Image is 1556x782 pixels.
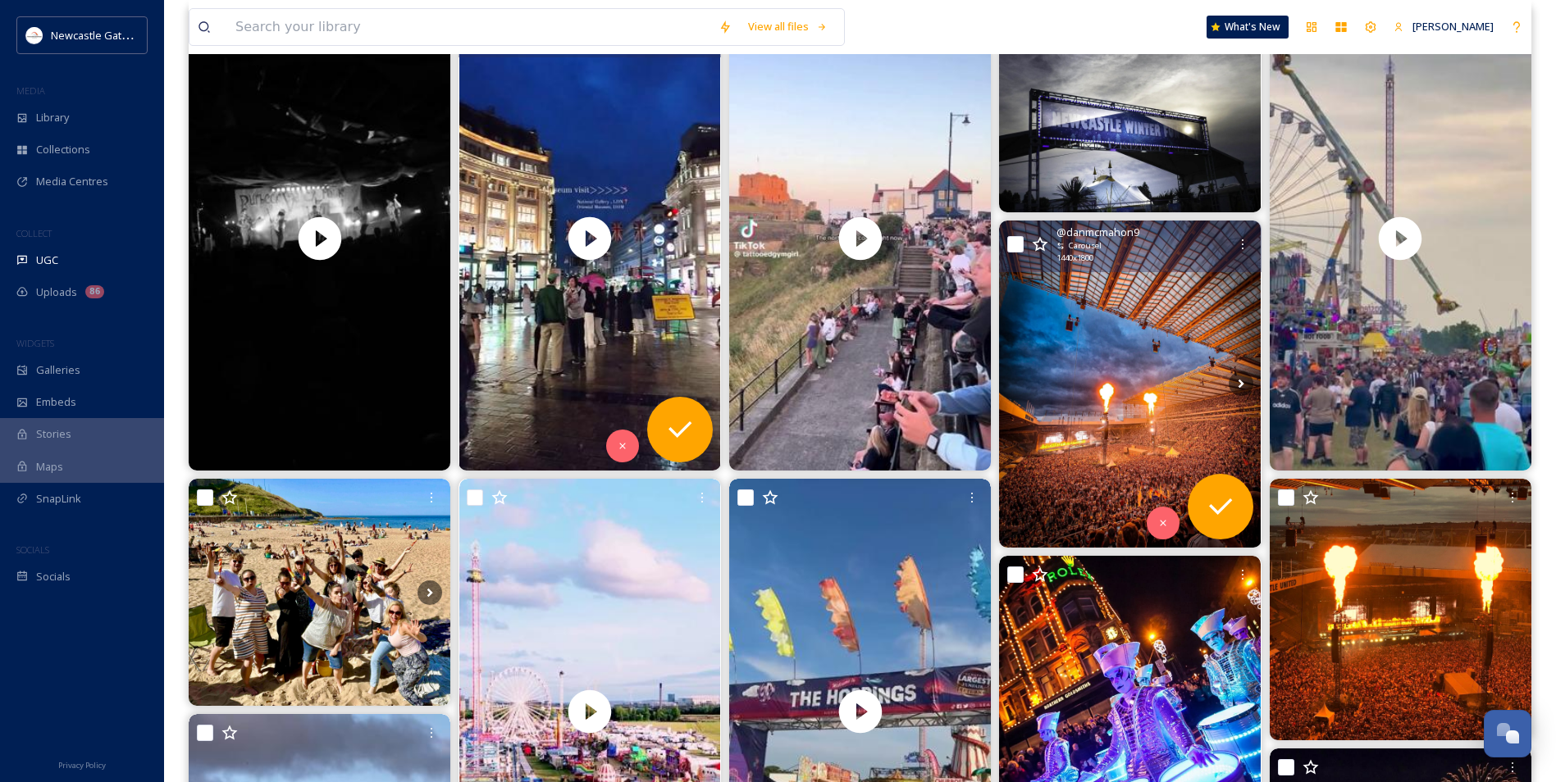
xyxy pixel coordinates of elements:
img: thumbnail [729,6,991,471]
span: UGC [36,252,58,268]
span: Carousel [1069,240,1102,252]
span: MEDIA [16,84,45,97]
a: Privacy Policy [58,754,106,774]
button: Open Chat [1484,710,1531,757]
img: thumbnail [1270,6,1531,471]
a: What's New [1207,16,1289,39]
span: Maps [36,459,63,475]
img: Colossal night at Sam Fender last night. Absolutely immense. Made better by an on-stage appearanc... [999,221,1261,548]
span: SnapLink [36,491,81,507]
span: COLLECT [16,227,52,239]
img: thumbnail [459,6,721,471]
span: WIDGETS [16,337,54,349]
span: Privacy Policy [58,760,106,771]
img: thumbnail [189,6,450,471]
input: Search your library [227,9,710,45]
img: Sam Fender🎤🎸 St James' Park '25 #samfender #samdenderlive #samfendermusic #music #peoplewatching ... [1270,479,1531,740]
span: Uploads [36,284,77,300]
span: Socials [36,569,71,584]
div: 86 [85,285,104,298]
a: View all files [740,11,836,43]
span: Media Centres [36,174,108,189]
img: Newcastle Winter Fest #newcastlewinterfestival #newcastlephotography #streetphotography #momaphot... [999,6,1261,212]
a: [PERSON_NAME] [1385,11,1502,43]
span: [PERSON_NAME] [1412,19,1494,34]
img: Shenanigans ☀️ #vottbbq #beach #gig #metrostation #tynemouth #dayoff #choir #muso [189,479,450,705]
span: Galleries [36,362,80,378]
span: 1440 x 1800 [1056,252,1093,264]
span: Library [36,110,69,125]
span: SOCIALS [16,543,49,556]
span: Embeds [36,394,76,410]
span: Collections [36,142,90,157]
img: DqD9wEUd_400x400.jpg [26,27,43,43]
span: Newcastle Gateshead Initiative [51,27,202,43]
span: @ danmcmahon9 [1056,225,1139,240]
span: Stories [36,426,71,442]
